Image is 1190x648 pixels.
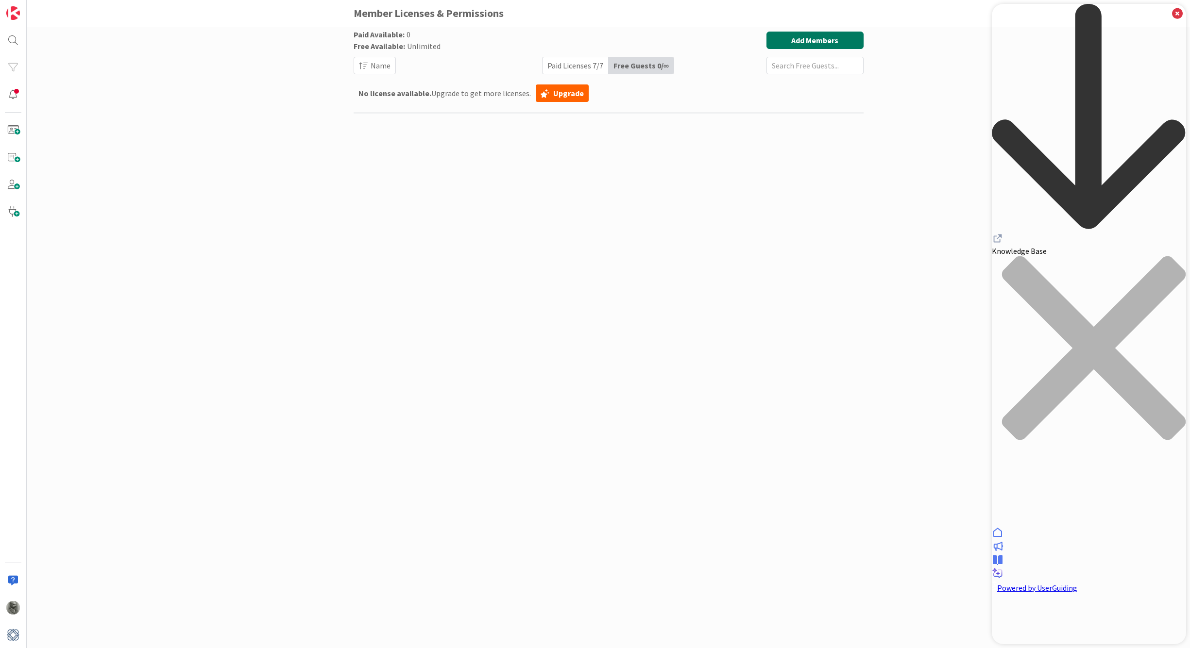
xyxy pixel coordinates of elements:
[536,84,589,102] a: Upgrade
[371,60,391,71] span: Name
[609,57,674,74] div: Free Guests 0 / ∞
[407,41,441,51] span: Unlimited
[543,57,609,74] div: Paid Licenses 7 / 7
[407,30,410,39] span: 0
[20,1,44,13] span: Support
[358,88,431,98] b: No license available.
[5,579,85,589] span: Powered by UserGuiding
[354,41,405,51] span: Free Available:
[354,57,396,74] button: Name
[6,6,20,20] img: Visit kanbanzone.com
[766,57,864,74] input: Search Free Guests...
[6,601,20,615] img: PA
[6,628,20,642] img: avatar
[766,32,864,49] button: Add Members
[358,87,531,99] span: Upgrade to get more licenses.
[354,30,405,39] span: Paid Available:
